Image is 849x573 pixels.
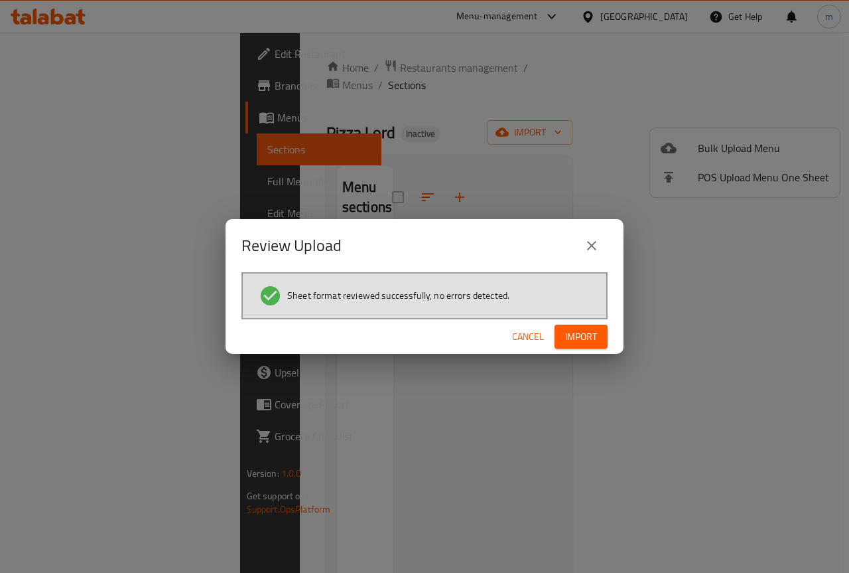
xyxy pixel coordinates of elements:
span: Sheet format reviewed successfully, no errors detected. [287,289,509,302]
span: Import [565,329,597,345]
button: Cancel [507,325,549,349]
button: close [576,230,608,262]
h2: Review Upload [241,235,342,256]
button: Import [555,325,608,349]
span: Cancel [512,329,544,345]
